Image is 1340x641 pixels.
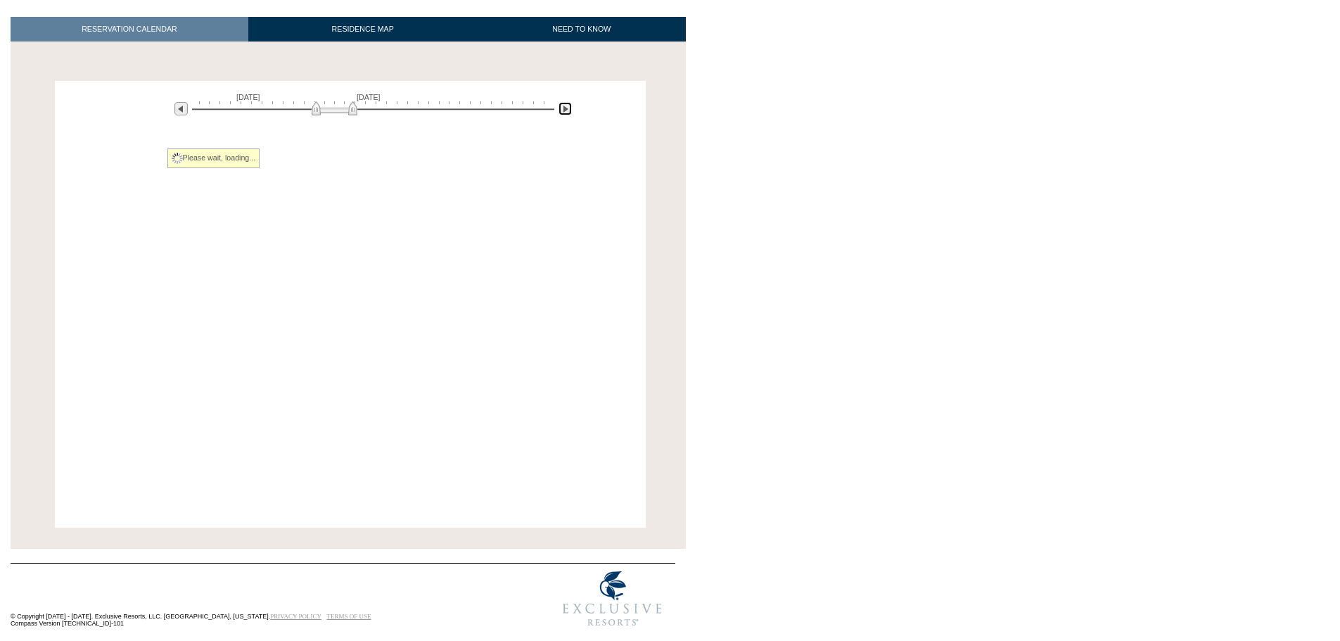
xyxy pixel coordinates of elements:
img: Previous [174,102,188,115]
a: NEED TO KNOW [477,17,686,42]
a: RESERVATION CALENDAR [11,17,248,42]
div: Please wait, loading... [167,148,260,168]
span: [DATE] [357,93,381,101]
img: Next [559,102,572,115]
img: spinner2.gif [172,153,183,164]
a: RESIDENCE MAP [248,17,478,42]
a: PRIVACY POLICY [270,613,321,620]
img: Exclusive Resorts [549,564,675,634]
span: [DATE] [236,93,260,101]
a: TERMS OF USE [327,613,371,620]
td: © Copyright [DATE] - [DATE]. Exclusive Resorts, LLC. [GEOGRAPHIC_DATA], [US_STATE]. Compass Versi... [11,564,503,634]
